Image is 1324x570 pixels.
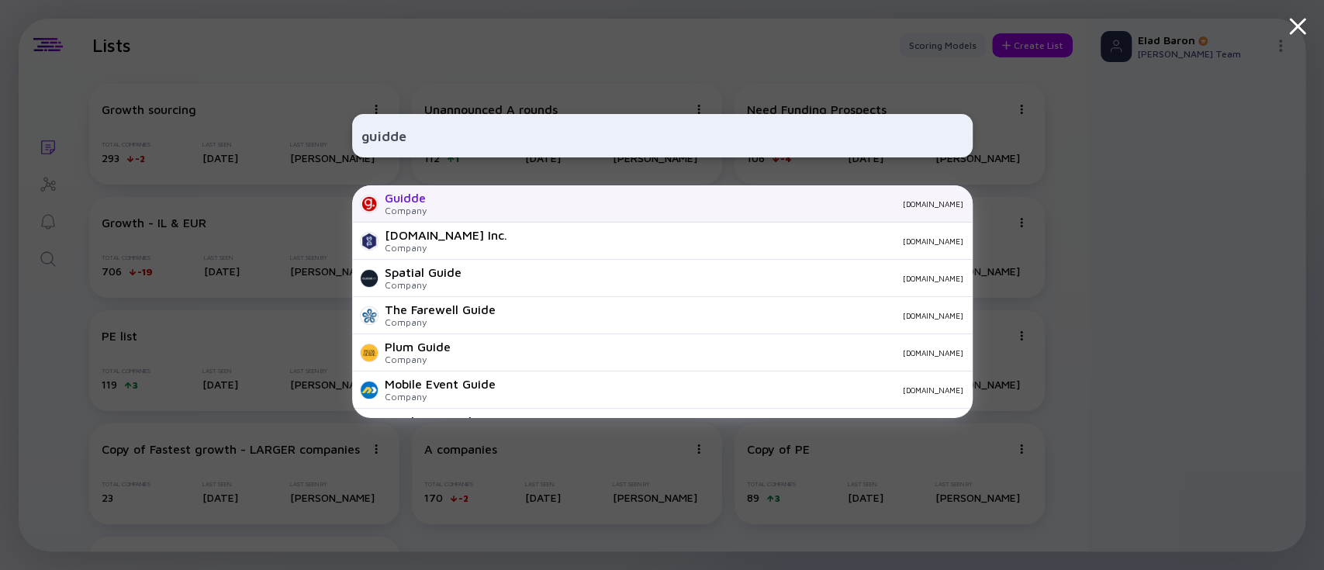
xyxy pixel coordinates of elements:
div: [DOMAIN_NAME] [508,385,963,395]
div: [DOMAIN_NAME] Inc. [385,228,507,242]
div: [DOMAIN_NAME] [439,199,963,209]
div: [DOMAIN_NAME] [520,237,963,246]
div: Guidde [385,191,427,205]
div: [DOMAIN_NAME] [474,274,963,283]
div: Mobile Event Guide [385,377,496,391]
div: Plum Guide [385,340,451,354]
div: [DOMAIN_NAME] [463,348,963,358]
input: Search Company or Investor... [361,122,963,150]
div: [DOMAIN_NAME] [508,311,963,320]
div: Company [385,205,427,216]
div: Company [385,316,496,328]
div: Company [385,242,507,254]
div: Company [385,279,461,291]
div: Local SEO Guide [385,414,479,428]
div: Spatial Guide [385,265,461,279]
div: The Farewell Guide [385,302,496,316]
div: Company [385,354,451,365]
div: Company [385,391,496,402]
